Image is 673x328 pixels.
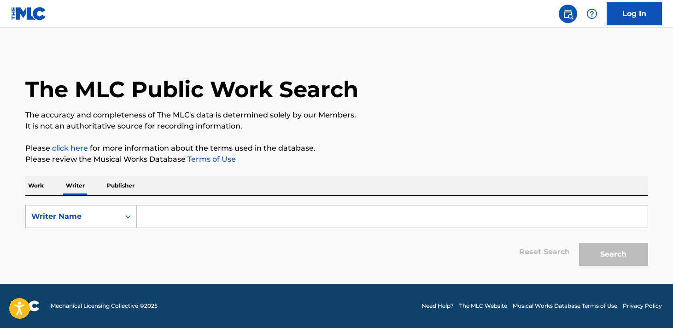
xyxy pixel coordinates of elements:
h1: The MLC Public Work Search [25,76,358,103]
a: Terms of Use [186,155,236,164]
div: Help [583,5,601,23]
p: Publisher [104,176,137,195]
p: The accuracy and completeness of The MLC's data is determined solely by our Members. [25,110,648,121]
span: Mechanical Licensing Collective © 2025 [51,302,158,310]
a: Need Help? [421,302,454,310]
img: search [562,8,574,19]
a: The MLC Website [459,302,507,310]
p: Writer [63,176,88,195]
p: Please for more information about the terms used in the database. [25,143,648,154]
p: It is not an authoritative source for recording information. [25,121,648,132]
img: logo [11,300,40,311]
div: Writer Name [31,211,114,222]
a: Public Search [559,5,577,23]
img: MLC Logo [11,7,47,20]
img: help [586,8,597,19]
a: Privacy Policy [623,302,662,310]
p: Please review the Musical Works Database [25,154,648,165]
a: Musical Works Database Terms of Use [513,302,617,310]
a: click here [52,144,88,152]
a: Log In [607,2,662,25]
p: Work [25,176,47,195]
form: Search Form [25,205,648,270]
